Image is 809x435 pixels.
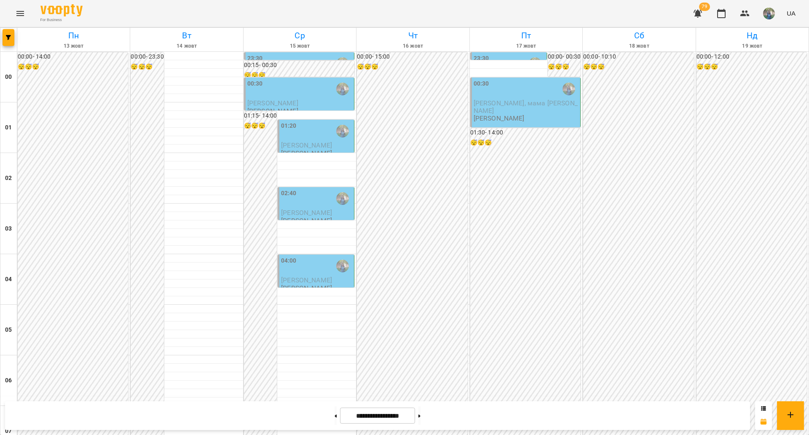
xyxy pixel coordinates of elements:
[281,121,297,131] label: 01:20
[474,99,578,114] span: [PERSON_NAME], мама [PERSON_NAME]
[244,121,277,131] h6: 😴😴😴
[697,42,807,50] h6: 19 жовт
[529,57,541,70] img: Оладько Марія
[247,99,298,107] span: [PERSON_NAME]
[584,29,694,42] h6: Сб
[470,128,581,137] h6: 01:30 - 14:00
[5,376,12,385] h6: 06
[281,217,332,224] p: [PERSON_NAME]
[336,192,349,205] img: Оладько Марія
[471,42,581,50] h6: 17 жовт
[244,71,354,80] h6: 😴😴😴
[336,125,349,137] img: Оладько Марія
[584,42,694,50] h6: 18 жовт
[783,5,799,21] button: UA
[131,42,241,50] h6: 14 жовт
[548,52,581,62] h6: 00:00 - 00:30
[5,325,12,335] h6: 05
[247,107,298,115] p: [PERSON_NAME]
[245,29,355,42] h6: Ср
[281,141,332,149] span: [PERSON_NAME]
[474,79,489,89] label: 00:30
[563,83,575,95] img: Оладько Марія
[470,138,581,148] h6: 😴😴😴
[281,209,332,217] span: [PERSON_NAME]
[281,285,332,292] p: [PERSON_NAME]
[583,62,694,72] h6: 😴😴😴
[18,62,128,72] h6: 😴😴😴
[697,29,807,42] h6: Нд
[474,54,489,63] label: 23:30
[247,79,263,89] label: 00:30
[548,62,581,72] h6: 😴😴😴
[696,62,807,72] h6: 😴😴😴
[10,3,30,24] button: Menu
[357,52,467,62] h6: 00:00 - 15:00
[19,42,129,50] h6: 13 жовт
[474,115,525,122] p: [PERSON_NAME]
[336,83,349,95] img: Оладько Марія
[245,42,355,50] h6: 15 жовт
[40,4,83,16] img: Voopty Logo
[281,276,332,284] span: [PERSON_NAME]
[696,52,807,62] h6: 00:00 - 12:00
[5,123,12,132] h6: 01
[131,29,241,42] h6: Вт
[699,3,710,11] span: 79
[5,275,12,284] h6: 04
[18,52,128,62] h6: 00:00 - 14:00
[336,57,349,70] img: Оладько Марія
[247,54,263,63] label: 23:30
[131,62,163,72] h6: 😴😴😴
[281,256,297,266] label: 04:00
[336,260,349,272] img: Оладько Марія
[583,52,694,62] h6: 00:00 - 10:10
[787,9,796,18] span: UA
[358,42,468,50] h6: 16 жовт
[40,17,83,23] span: For Business
[763,8,775,19] img: de1e453bb906a7b44fa35c1e57b3518e.jpg
[471,29,581,42] h6: Пт
[131,52,163,62] h6: 00:00 - 23:30
[358,29,468,42] h6: Чт
[5,224,12,234] h6: 03
[244,111,277,121] h6: 01:15 - 14:00
[5,72,12,82] h6: 00
[19,29,129,42] h6: Пн
[281,189,297,198] label: 02:40
[5,174,12,183] h6: 02
[357,62,467,72] h6: 😴😴😴
[281,150,332,157] p: [PERSON_NAME]
[244,61,354,70] h6: 00:15 - 00:30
